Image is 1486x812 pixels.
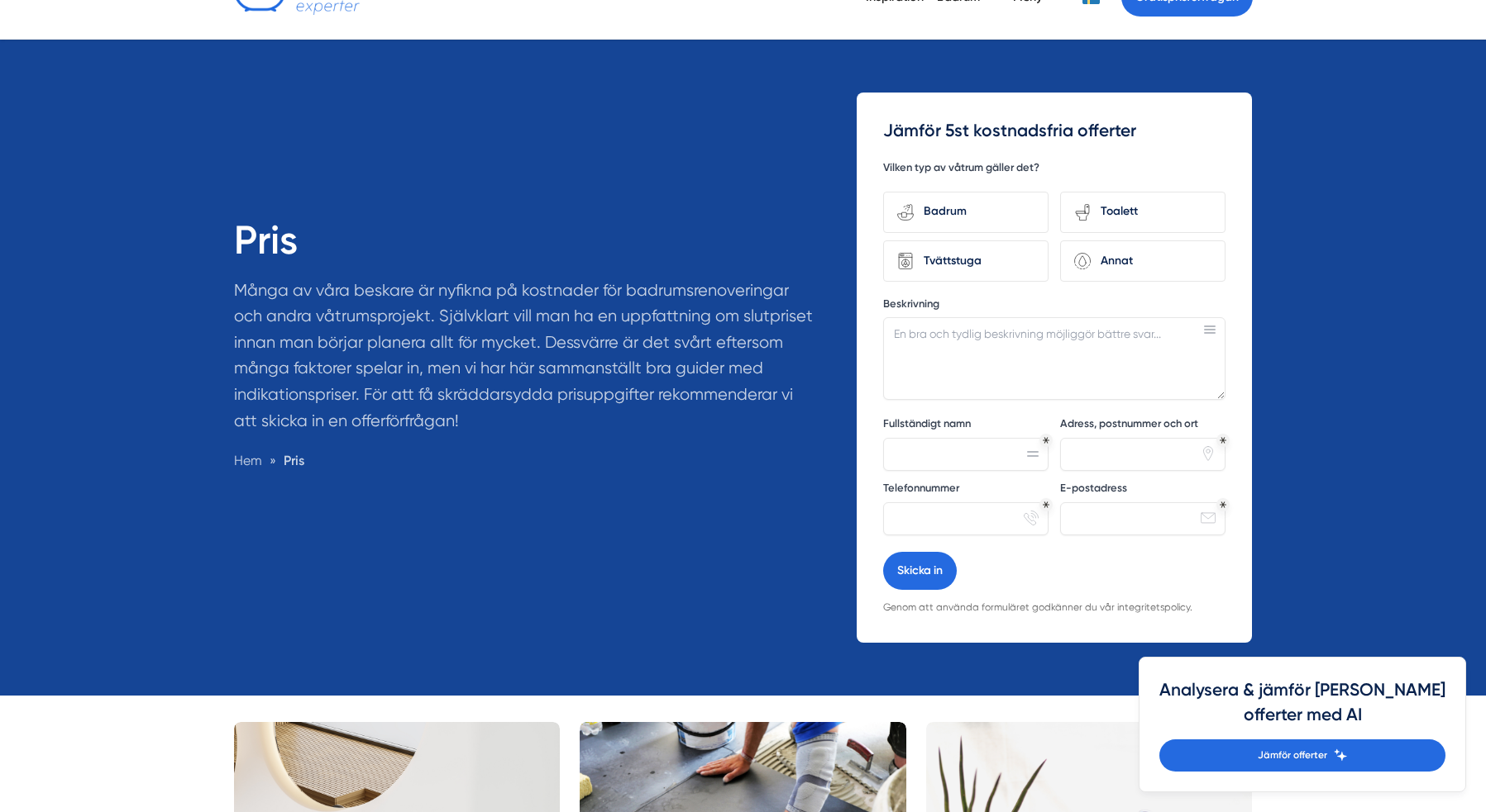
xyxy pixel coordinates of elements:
[234,216,818,278] h1: Pris
[1220,501,1226,508] div: Obligatoriskt
[1159,739,1445,772] a: Jämför offerter
[1258,748,1327,763] span: Jämför offerter
[234,450,818,471] nav: Breadcrumb
[883,416,1049,434] label: Fullständigt namn
[1220,437,1226,444] div: Obligatoriskt
[883,600,1226,616] p: Genom att använda formuläret godkänner du vår integritetspolicy.
[1060,481,1226,499] label: E-postadress
[883,297,1226,315] label: Beskrivning
[1043,437,1049,444] div: Obligatoriskt
[1159,677,1445,739] h4: Analysera & jämför [PERSON_NAME] offerter med AI
[883,552,957,590] button: Skicka in
[284,453,304,468] a: Pris
[883,481,1049,499] label: Telefonnummer
[270,450,276,471] span: »
[234,278,818,442] p: Många av våra beskare är nyfikna på kostnader för badrumsrenoveringar och andra våtrumsprojekt. S...
[883,119,1226,142] h3: Jämför 5st kostnadsfria offerter
[1060,416,1226,434] label: Adress, postnummer och ort
[1043,501,1049,508] div: Obligatoriskt
[234,453,262,468] a: Hem
[883,160,1039,178] h5: Vilken typ av våtrum gäller det?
